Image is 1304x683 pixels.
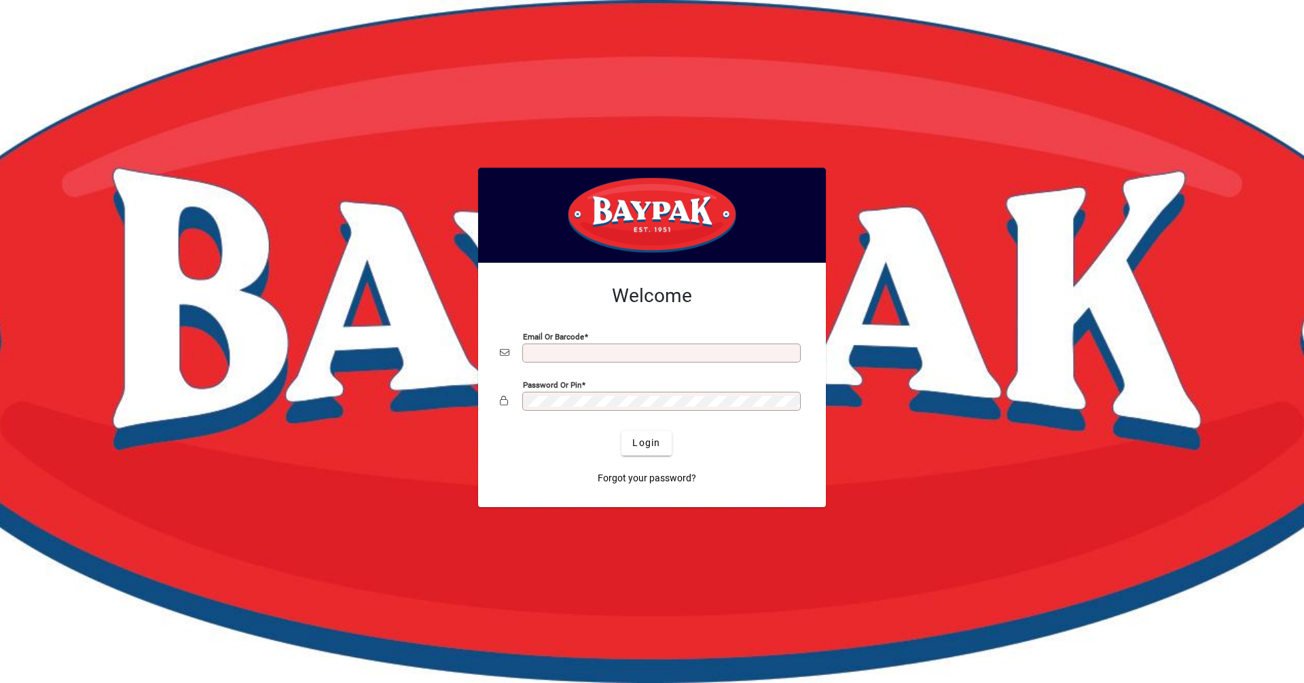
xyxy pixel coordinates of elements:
[523,380,581,389] mat-label: Password or Pin
[598,471,696,485] span: Forgot your password?
[500,284,804,308] h2: Welcome
[523,331,584,341] mat-label: Email or Barcode
[632,436,660,450] span: Login
[621,431,671,456] button: Login
[592,466,702,491] a: Forgot your password?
